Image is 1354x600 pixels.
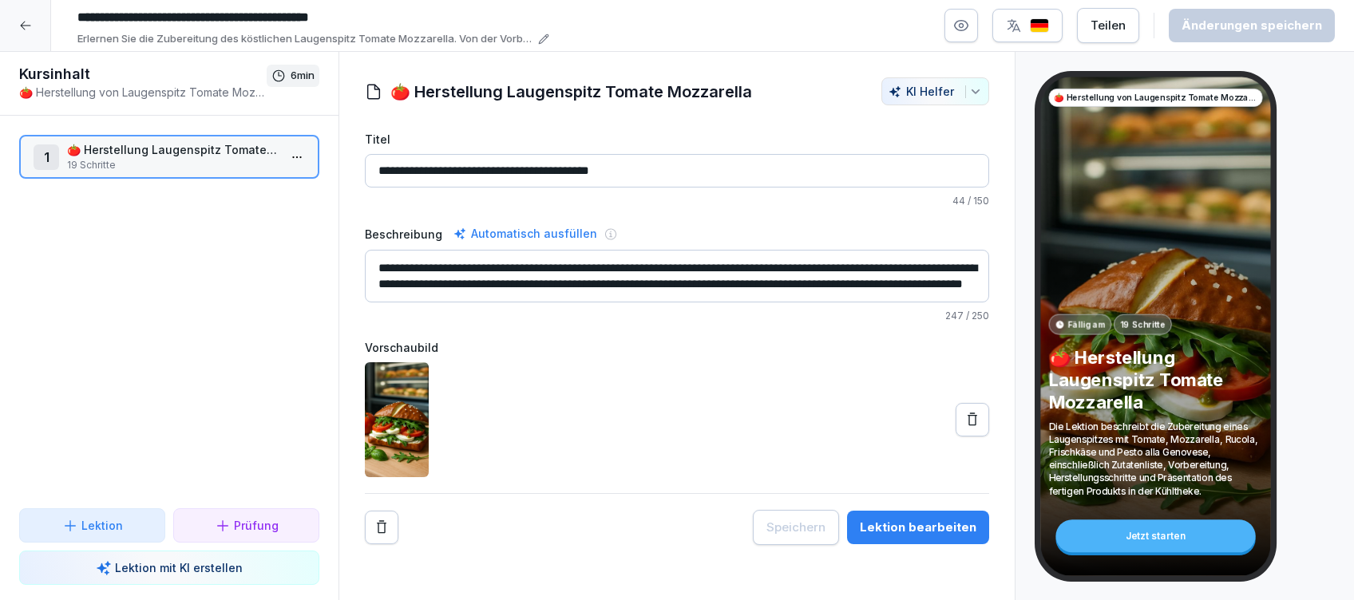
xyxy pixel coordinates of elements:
[19,508,165,543] button: Lektion
[365,511,398,544] button: Remove
[365,131,989,148] label: Titel
[365,226,442,243] label: Beschreibung
[1091,17,1126,34] div: Teilen
[365,339,989,356] label: Vorschaubild
[1030,18,1049,34] img: de.svg
[365,309,989,323] p: / 250
[234,517,279,534] p: Prüfung
[766,519,825,536] div: Speichern
[19,65,267,84] h1: Kursinhalt
[753,510,839,545] button: Speichern
[173,508,319,543] button: Prüfung
[291,68,315,84] p: 6 min
[881,77,989,105] button: KI Helfer
[1049,346,1263,413] p: 🍅 Herstellung Laugenspitz Tomate Mozzarella
[450,224,600,243] div: Automatisch ausfüllen
[1169,9,1335,42] button: Änderungen speichern
[390,80,752,104] h1: 🍅 Herstellung Laugenspitz Tomate Mozzarella
[1068,318,1105,330] p: Fällig am
[1120,318,1166,330] p: 19 Schritte
[34,144,59,170] div: 1
[952,195,965,207] span: 44
[1054,92,1257,104] p: 🍅 Herstellung von Laugenspitz Tomate Mozzarella
[847,511,989,544] button: Lektion bearbeiten
[365,362,429,477] img: h2ov29vy7s373069cx1n3cza.png
[1182,17,1322,34] div: Änderungen speichern
[77,31,533,47] p: Erlernen Sie die Zubereitung des köstlichen Laugenspitz Tomate Mozzarella. Von der Vorbereitung d...
[1049,420,1263,497] p: Die Lektion beschreibt die Zubereitung eines Laugenspitzes mit Tomate, Mozzarella, Rucola, Frisch...
[67,141,278,158] p: 🍅 Herstellung Laugenspitz Tomate Mozzarella
[115,559,243,576] p: Lektion mit KI erstellen
[860,519,976,536] div: Lektion bearbeiten
[81,517,123,534] p: Lektion
[19,84,267,101] p: 🍅 Herstellung von Laugenspitz Tomate Mozzarella
[365,194,989,208] p: / 150
[945,310,964,322] span: 247
[1055,519,1255,552] div: Jetzt starten
[1077,8,1139,43] button: Teilen
[67,158,278,172] p: 19 Schritte
[19,551,319,585] button: Lektion mit KI erstellen
[889,85,982,98] div: KI Helfer
[19,135,319,179] div: 1🍅 Herstellung Laugenspitz Tomate Mozzarella19 Schritte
